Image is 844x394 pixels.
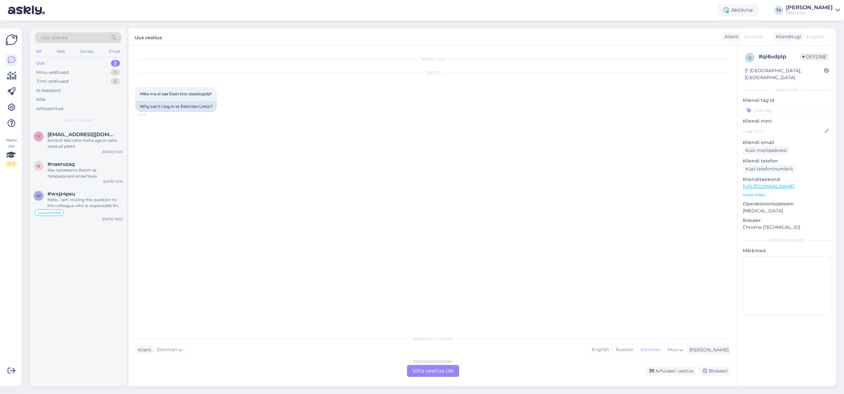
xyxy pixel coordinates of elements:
div: Minu vestlused [36,69,69,76]
p: Kliendi email [743,139,831,146]
div: [PERSON_NAME] [743,237,831,243]
div: Vestlus algas [135,56,731,62]
p: Märkmed [743,247,831,254]
label: Uus vestlus [135,32,162,41]
div: Klient [135,347,151,353]
div: [DATE] [135,70,731,76]
span: n [37,164,40,168]
p: Klienditeekond [743,176,831,183]
div: [DATE] 16:02 [102,217,123,222]
div: Kontolt läks raha maha aga ei näita ostetud piletit [47,137,123,149]
span: Loosimised [38,211,61,215]
span: #naeruzaq [47,161,75,167]
img: Askly Logo [5,34,18,46]
div: Aktiivne [718,4,758,16]
div: Kliendi info [743,87,831,93]
div: All [35,47,43,56]
input: Lisa tag [743,105,831,115]
p: Kliendi nimi [743,118,831,125]
div: TA [774,6,783,15]
div: [DATE] 13:03 [102,149,123,154]
div: Võta vestlus üle [407,365,459,377]
div: AI Assistent [36,87,61,94]
div: Estonian [637,345,664,355]
div: Socials [79,47,95,56]
div: Klienditugi [773,33,801,40]
span: 12:03 [137,112,162,117]
p: Kliendi telefon [743,158,831,165]
p: Kliendi tag'id [743,97,831,104]
div: 3 [111,60,120,67]
div: 2 / 3 [5,161,17,167]
div: [GEOGRAPHIC_DATA], [GEOGRAPHIC_DATA] [745,67,824,81]
div: Russian [612,345,637,355]
span: v [37,134,40,139]
span: w [37,193,41,198]
div: 0 [110,69,120,76]
span: #wxjz4psu [47,191,75,197]
div: Arhiveeritud [36,106,63,112]
span: vaalmahendrik@gmail.com [47,132,116,137]
div: Eesti Loto [786,10,833,15]
span: Estonian [157,346,177,353]
div: Why can't I log in to Estonian Lotto? [135,101,217,112]
span: Muu [668,347,678,352]
span: English [807,33,824,40]
p: Operatsioonisüsteem [743,200,831,207]
div: Valige keel ja vastake [135,336,731,342]
div: Uus [36,60,45,67]
span: q [748,55,751,60]
div: [DATE] 12:19 [103,179,123,184]
div: Web [55,47,67,56]
input: Lisa nimi [743,128,823,135]
span: Estonian [744,33,764,40]
div: Küsi meiliaadressi [743,146,790,155]
p: Vaata edasi ... [743,192,831,198]
div: # qi6vdplp [759,53,800,61]
div: Vaata siia [5,137,17,167]
a: [PERSON_NAME]Eesti Loto [786,5,840,15]
div: [PERSON_NAME] [687,347,729,353]
div: Tiimi vestlused [36,78,69,85]
div: Kõik [36,96,46,103]
div: Blokeeri [699,367,731,376]
span: Uued vestlused [63,117,94,123]
div: English [588,345,612,355]
div: [PERSON_NAME] [786,5,833,10]
div: Klient [722,33,738,40]
div: Как проверить билет за предыдущий розыгрыш [47,167,123,179]
span: Offline [800,53,829,60]
div: Email [108,47,121,56]
a: [URL][DOMAIN_NAME] [743,183,795,189]
div: Estonian to Estonian [413,358,453,364]
p: [MEDICAL_DATA] [743,207,831,214]
div: Arhiveeri vestlus [645,367,696,376]
div: Küsi telefoninumbrit [743,165,796,173]
span: Miks ma ei saa Eesti loto sisselogida? [140,91,212,96]
div: Hello, I am routing this question to the colleague who is responsible for this topic. The reply m... [47,197,123,209]
div: 6 [111,78,120,85]
p: Brauser [743,217,831,224]
p: Chrome [TECHNICAL_ID] [743,224,831,231]
span: Otsi kliente [41,34,67,41]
